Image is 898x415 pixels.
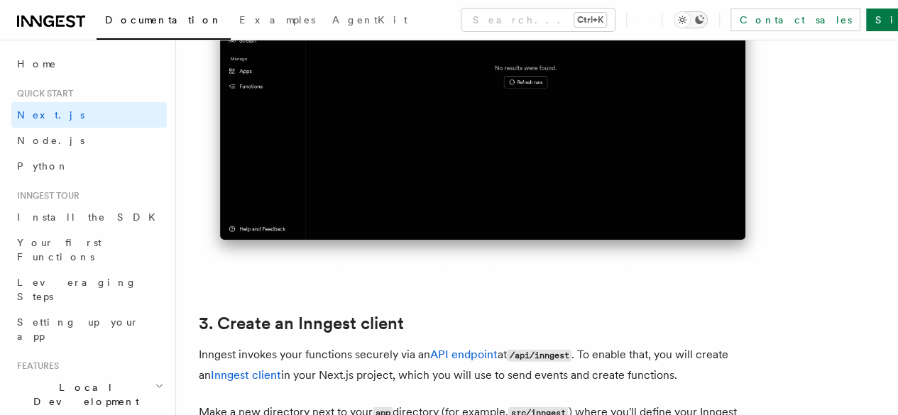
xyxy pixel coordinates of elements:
span: Install the SDK [17,211,164,223]
a: Your first Functions [11,230,167,270]
span: Next.js [17,109,84,121]
span: Home [17,57,57,71]
a: Examples [231,4,324,38]
a: AgentKit [324,4,416,38]
a: Python [11,153,167,179]
a: Inngest client [211,368,281,382]
a: Contact sales [730,9,860,31]
button: Search...Ctrl+K [461,9,615,31]
kbd: Ctrl+K [574,13,606,27]
span: Leveraging Steps [17,277,137,302]
a: Node.js [11,128,167,153]
span: Node.js [17,135,84,146]
span: Setting up your app [17,316,139,342]
span: Examples [239,14,315,26]
span: Quick start [11,88,73,99]
span: Documentation [105,14,222,26]
button: Toggle dark mode [674,11,708,28]
a: Home [11,51,167,77]
p: Inngest invokes your functions securely via an at . To enable that, you will create an in your Ne... [199,345,767,385]
span: Your first Functions [17,237,102,262]
code: /api/inngest [507,350,571,362]
a: Documentation [97,4,231,40]
span: Inngest tour [11,190,80,201]
span: Features [11,360,59,372]
span: Local Development [11,380,155,409]
a: Setting up your app [11,309,167,349]
span: Python [17,160,69,172]
a: Next.js [11,102,167,128]
a: Leveraging Steps [11,270,167,309]
a: 3. Create an Inngest client [199,314,404,333]
a: Install the SDK [11,204,167,230]
span: AgentKit [332,14,407,26]
a: API endpoint [430,348,498,361]
button: Local Development [11,375,167,414]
